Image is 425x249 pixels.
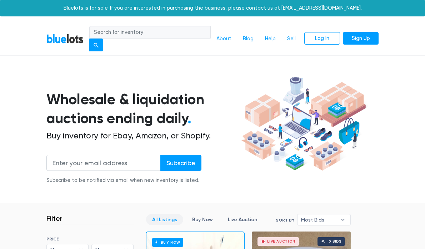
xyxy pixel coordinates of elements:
div: 0 bids [329,240,341,243]
span: Most Bids [301,214,337,225]
span: . [187,110,191,127]
label: Sort By [276,217,294,223]
h2: Buy inventory for Ebay, Amazon, or Shopify. [46,131,239,141]
a: Live Auction [222,214,263,225]
a: Sell [281,32,301,46]
h6: PRICE [46,237,134,242]
div: Subscribe to be notified via email when new inventory is listed. [46,177,201,184]
a: Blog [237,32,259,46]
a: About [211,32,237,46]
h6: Buy Now [152,238,183,247]
input: Enter your email address [46,155,161,171]
div: Live Auction [267,240,295,243]
a: Help [259,32,281,46]
h3: Filter [46,214,62,223]
a: Sign Up [343,32,379,45]
input: Search for inventory [89,26,211,39]
h1: Wholesale & liquidation auctions ending daily [46,90,239,128]
a: Buy Now [186,214,219,225]
input: Subscribe [160,155,201,171]
a: All Listings [146,214,183,225]
a: BlueLots [46,34,84,44]
img: hero-ee84e7d0318cb26816c560f6b4441b76977f77a177738b4e94f68c95b2b83dbb.png [239,74,368,173]
b: ▾ [335,214,350,225]
a: Log In [304,32,340,45]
